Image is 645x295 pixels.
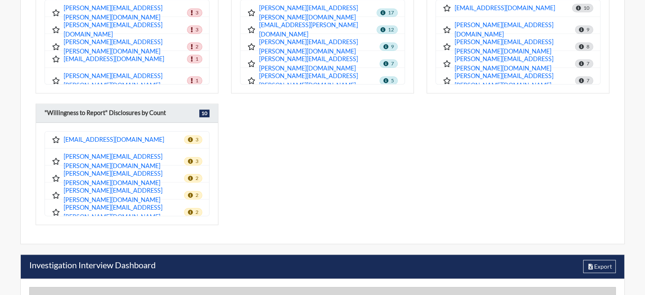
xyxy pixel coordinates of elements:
span: 10 [199,110,209,117]
button: Export [583,260,616,273]
a: [PERSON_NAME][EMAIL_ADDRESS][PERSON_NAME][DOMAIN_NAME] [64,152,184,170]
span: Total count: 3 [184,135,202,144]
a: [PERSON_NAME][EMAIL_ADDRESS][PERSON_NAME][DOMAIN_NAME] [64,3,187,22]
span: Total count: 7 [575,59,593,68]
span: 5 skips/timeouts [380,76,398,85]
span: Total count: 9 [575,25,593,34]
a: [PERSON_NAME][EMAIL_ADDRESS][PERSON_NAME][DOMAIN_NAME] [64,203,184,221]
a: [EMAIL_ADDRESS][DOMAIN_NAME] [64,54,164,64]
a: [PERSON_NAME][EMAIL_ADDRESS][DOMAIN_NAME] [455,20,575,39]
a: [PERSON_NAME][EMAIL_ADDRESS][PERSON_NAME][DOMAIN_NAME] [259,71,380,90]
span: 2 admissions [187,42,202,51]
h6: "Willingness to Report" Disclosures by Count [45,109,166,117]
div: Employees displayed in this category reported Unwillingness to Report colleagues/coworkers involv... [36,104,218,123]
a: [PERSON_NAME][EMAIL_ADDRESS][DOMAIN_NAME] [64,20,187,39]
span: Total count: 10 [572,4,593,12]
span: 12 skips/timeouts [377,25,398,34]
span: Total count: 2 [184,208,202,216]
a: [PERSON_NAME][EMAIL_ADDRESS][PERSON_NAME][DOMAIN_NAME] [259,37,380,56]
span: 1 admissions [187,76,202,85]
span: 3 admissions [187,8,202,17]
a: [EMAIL_ADDRESS][DOMAIN_NAME] [455,3,555,13]
a: [PERSON_NAME][EMAIL_ADDRESS][PERSON_NAME][DOMAIN_NAME] [259,54,380,73]
span: 7 skips/timeouts [380,59,398,68]
a: [PERSON_NAME][EMAIL_ADDRESS][PERSON_NAME][DOMAIN_NAME] [259,3,377,22]
a: [PERSON_NAME][EMAIL_ADDRESS][PERSON_NAME][DOMAIN_NAME] [64,71,187,90]
span: Total count: 2 [184,191,202,199]
a: [EMAIL_ADDRESS][DOMAIN_NAME] [64,135,164,144]
span: 3 admissions [187,25,202,34]
span: 1 admissions [187,55,202,63]
a: [EMAIL_ADDRESS][PERSON_NAME][DOMAIN_NAME] [259,20,377,39]
a: [PERSON_NAME][EMAIL_ADDRESS][PERSON_NAME][DOMAIN_NAME] [455,71,575,90]
a: [PERSON_NAME][EMAIL_ADDRESS][PERSON_NAME][DOMAIN_NAME] [455,54,575,73]
span: Total count: 8 [575,42,593,51]
span: Total count: 7 [575,76,593,85]
a: [PERSON_NAME][EMAIL_ADDRESS][PERSON_NAME][DOMAIN_NAME] [64,169,184,187]
a: [PERSON_NAME][EMAIL_ADDRESS][PERSON_NAME][DOMAIN_NAME] [64,186,184,204]
span: Total count: 2 [184,174,202,183]
a: [PERSON_NAME][EMAIL_ADDRESS][PERSON_NAME][DOMAIN_NAME] [64,37,187,56]
span: 9 skips/timeouts [380,42,398,51]
span: Total count: 3 [184,157,202,166]
h5: Investigation Interview Dashboard [29,260,156,273]
a: [PERSON_NAME][EMAIL_ADDRESS][PERSON_NAME][DOMAIN_NAME] [455,37,575,56]
span: 17 skips/timeouts [377,8,398,17]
